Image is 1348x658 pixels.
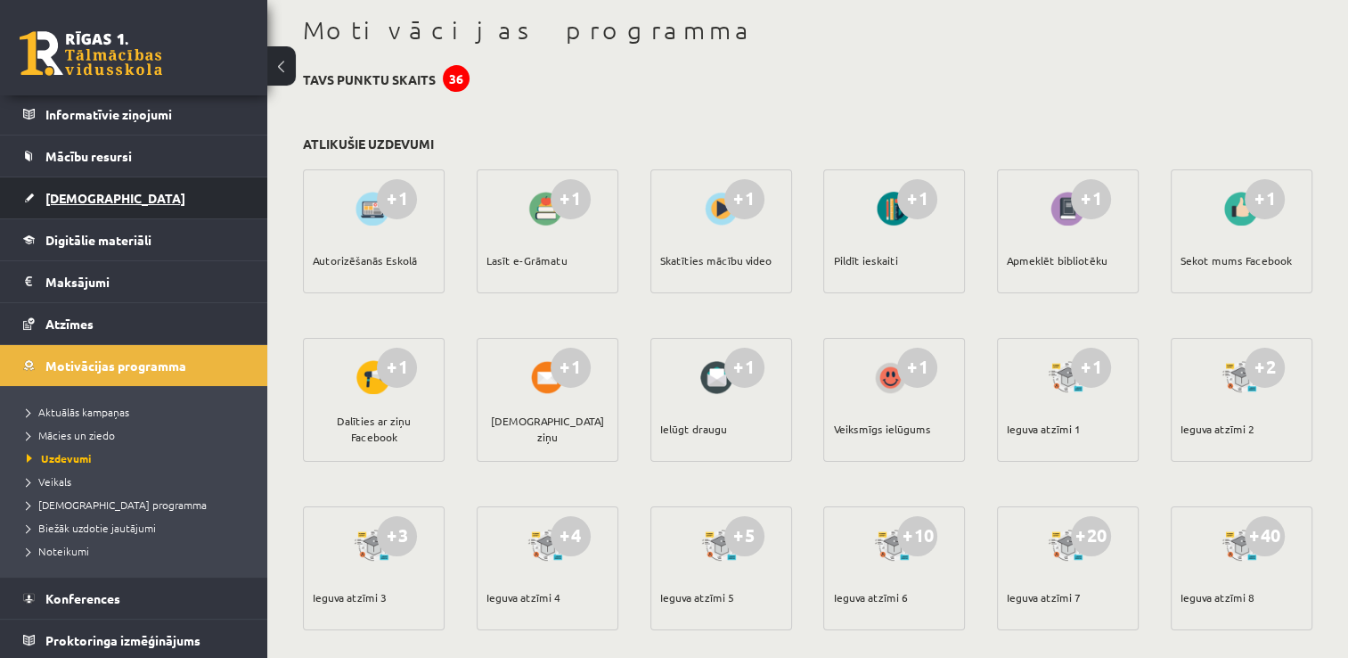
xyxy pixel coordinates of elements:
div: Ieguva atzīmi 5 [660,566,734,629]
h1: Motivācijas programma [303,15,1312,45]
div: Ieguva atzīmi 6 [833,566,907,629]
a: Maksājumi [23,261,245,302]
a: Motivācijas programma [23,345,245,386]
div: +3 [377,516,417,556]
div: +1 [897,348,937,388]
a: Veikals [27,473,249,489]
a: Informatīvie ziņojumi [23,94,245,135]
span: Motivācijas programma [45,358,186,374]
a: Aktuālās kampaņas [27,404,249,420]
span: Veikals [27,474,71,489]
div: +1 [1071,348,1111,388]
div: Ielūgt draugu [660,398,727,460]
div: Pildīt ieskaiti [833,229,897,292]
a: [DEMOGRAPHIC_DATA] [23,177,245,218]
span: [DEMOGRAPHIC_DATA] [45,190,185,206]
div: Ieguva atzīmi 1 [1007,398,1081,460]
a: Mācies un ziedo [27,427,249,443]
span: Atzīmes [45,316,94,332]
legend: Maksājumi [45,261,245,302]
div: +4 [551,516,591,556]
a: Digitālie materiāli [23,219,245,260]
div: Dalīties ar ziņu Facebook [313,398,435,460]
div: Ieguva atzīmi 8 [1181,566,1254,629]
h3: Tavs punktu skaits [303,72,436,87]
a: Biežāk uzdotie jautājumi [27,520,249,536]
div: Ieguva atzīmi 2 [1181,398,1254,460]
a: Konferences [23,578,245,619]
div: +10 [897,516,937,556]
a: Atzīmes [23,303,245,344]
div: Ieguva atzīmi 3 [313,566,387,629]
span: Aktuālās kampaņas [27,405,129,419]
div: Sekot mums Facebook [1181,229,1292,292]
div: Lasīt e-Grāmatu [486,229,568,292]
div: +2 [1245,348,1285,388]
a: +1 Autorizēšanās Eskolā [303,169,445,293]
span: Proktoringa izmēģinājums [45,632,200,648]
span: Uzdevumi [27,451,92,465]
div: +1 [897,179,937,219]
div: +20 [1071,516,1111,556]
span: Mācību resursi [45,148,132,164]
span: Mācies un ziedo [27,428,115,442]
div: +5 [724,516,764,556]
div: +1 [1245,179,1285,219]
div: +1 [377,348,417,388]
h3: Atlikušie uzdevumi [303,136,434,152]
div: Ieguva atzīmi 4 [486,566,560,629]
div: +1 [724,179,764,219]
span: Konferences [45,590,120,606]
a: [DEMOGRAPHIC_DATA] programma [27,497,249,513]
span: [DEMOGRAPHIC_DATA] programma [27,498,207,512]
div: +1 [724,348,764,388]
div: Veiksmīgs ielūgums [833,398,930,460]
div: +1 [377,179,417,219]
a: Mācību resursi [23,136,245,177]
div: Autorizēšanās Eskolā [313,229,417,292]
div: Ieguva atzīmi 7 [1007,566,1081,629]
span: Noteikumi [27,544,89,558]
a: Uzdevumi [27,450,249,466]
div: Apmeklēt bibliotēku [1007,229,1107,292]
a: Rīgas 1. Tālmācības vidusskola [20,31,162,76]
span: Digitālie materiāli [45,232,151,248]
span: Biežāk uzdotie jautājumi [27,521,156,535]
legend: Informatīvie ziņojumi [45,94,245,135]
div: +40 [1245,516,1285,556]
div: +1 [551,348,591,388]
div: Skatīties mācību video [660,229,772,292]
div: [DEMOGRAPHIC_DATA] ziņu [486,398,609,460]
div: +1 [1071,179,1111,219]
a: Noteikumi [27,543,249,559]
div: 36 [443,65,470,92]
div: +1 [551,179,591,219]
